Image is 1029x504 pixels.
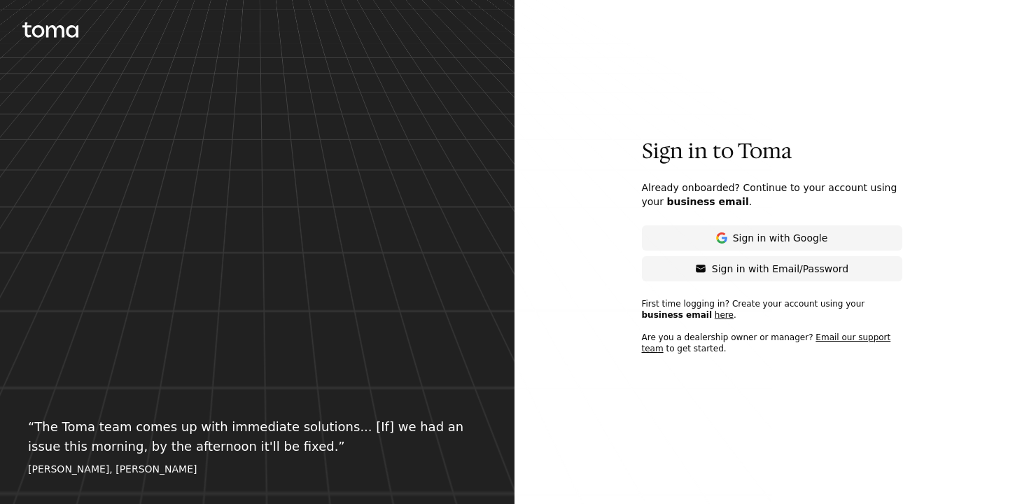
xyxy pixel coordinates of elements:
p: Sign in to Toma [642,139,902,164]
p: Sign in with Google [733,231,828,245]
a: here [715,310,734,320]
p: Sign in with Email/Password [712,262,848,276]
button: Sign in with Email/Password [642,256,902,281]
p: First time logging in? Create your account using your . Are you a dealership owner or manager? to... [642,298,902,365]
p: “ The Toma team comes up with immediate solutions... [If] we had an issue this morning, by the af... [28,417,486,456]
p: Already onboarded? Continue to your account using your . [642,181,902,209]
footer: [PERSON_NAME], [PERSON_NAME] [28,462,486,476]
span: business email [666,196,748,207]
span: business email [642,310,713,320]
button: Sign in with Google [642,225,902,251]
